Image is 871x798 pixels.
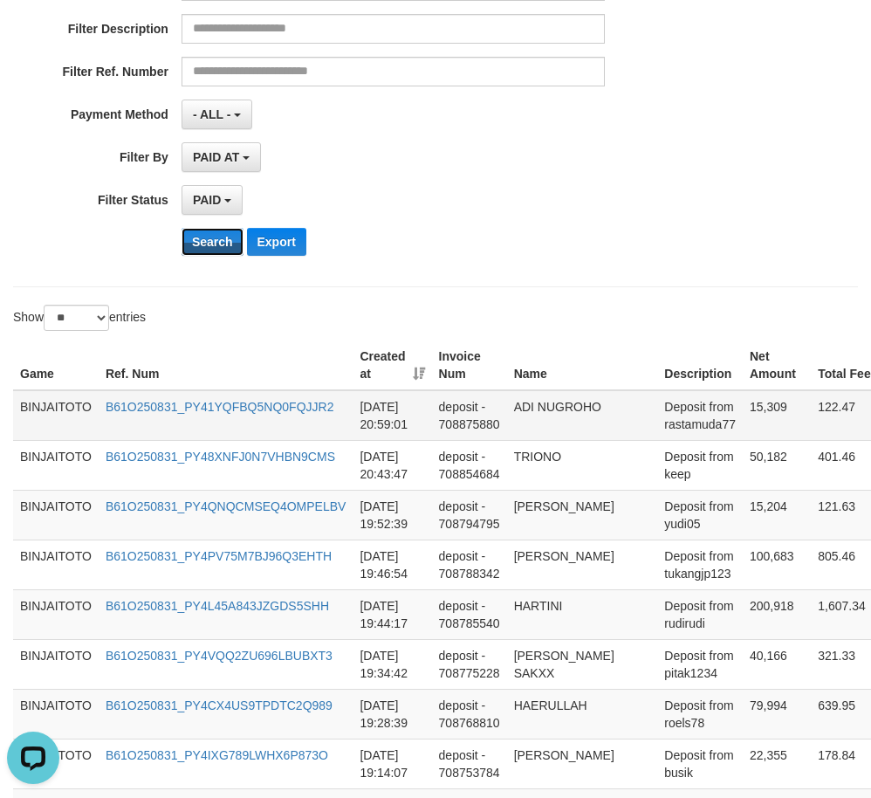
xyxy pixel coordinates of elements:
button: PAID AT [182,142,261,172]
td: TRIONO [507,440,658,490]
td: 40,166 [743,639,811,689]
td: BINJAITOTO [13,390,99,441]
td: deposit - 708753784 [432,739,507,788]
td: 22,355 [743,739,811,788]
td: [DATE] 19:46:54 [353,540,431,589]
td: BINJAITOTO [13,689,99,739]
a: B61O250831_PY4QNQCMSEQ4OMPELBV [106,499,346,513]
span: PAID [193,193,221,207]
td: Deposit from yudi05 [657,490,743,540]
td: ADI NUGROHO [507,390,658,441]
td: deposit - 708854684 [432,440,507,490]
a: B61O250831_PY4CX4US9TPDTC2Q989 [106,698,333,712]
td: 79,994 [743,689,811,739]
td: BINJAITOTO [13,440,99,490]
a: B61O250831_PY4L45A843JZGDS5SHH [106,599,329,613]
td: 15,204 [743,490,811,540]
th: Ref. Num [99,341,353,390]
td: [PERSON_NAME] [507,739,658,788]
th: Description [657,341,743,390]
td: deposit - 708788342 [432,540,507,589]
td: BINJAITOTO [13,639,99,689]
td: [DATE] 19:44:17 [353,589,431,639]
button: Search [182,228,243,256]
td: Deposit from roels78 [657,689,743,739]
td: Deposit from pitak1234 [657,639,743,689]
td: [DATE] 19:34:42 [353,639,431,689]
th: Name [507,341,658,390]
td: HAERULLAH [507,689,658,739]
td: BINJAITOTO [13,490,99,540]
td: [DATE] 19:52:39 [353,490,431,540]
td: 100,683 [743,540,811,589]
td: Deposit from tukangjp123 [657,540,743,589]
td: BINJAITOTO [13,589,99,639]
th: Created at: activate to sort column ascending [353,341,431,390]
td: 50,182 [743,440,811,490]
td: Deposit from keep [657,440,743,490]
td: deposit - 708768810 [432,689,507,739]
td: HARTINI [507,589,658,639]
td: [PERSON_NAME] [507,490,658,540]
td: [PERSON_NAME] SAKXX [507,639,658,689]
td: BINJAITOTO [13,540,99,589]
td: [DATE] 20:43:47 [353,440,431,490]
th: Invoice Num [432,341,507,390]
td: Deposit from rastamuda77 [657,390,743,441]
a: B61O250831_PY4PV75M7BJ96Q3EHTH [106,549,332,563]
td: [DATE] 19:28:39 [353,689,431,739]
td: 15,309 [743,390,811,441]
td: Deposit from busik [657,739,743,788]
a: B61O250831_PY4IXG789LWHX6P873O [106,748,328,762]
td: deposit - 708785540 [432,589,507,639]
a: B61O250831_PY41YQFBQ5NQ0FQJJR2 [106,400,333,414]
span: - ALL - [193,107,231,121]
button: Export [247,228,306,256]
td: 200,918 [743,589,811,639]
label: Show entries [13,305,146,331]
select: Showentries [44,305,109,331]
td: [PERSON_NAME] [507,540,658,589]
td: [DATE] 20:59:01 [353,390,431,441]
th: Game [13,341,99,390]
a: B61O250831_PY4VQQ2ZU696LBUBXT3 [106,649,333,663]
td: deposit - 708794795 [432,490,507,540]
td: [DATE] 19:14:07 [353,739,431,788]
td: deposit - 708775228 [432,639,507,689]
td: deposit - 708875880 [432,390,507,441]
button: Open LiveChat chat widget [7,7,59,59]
button: - ALL - [182,100,252,129]
span: PAID AT [193,150,239,164]
button: PAID [182,185,243,215]
th: Net Amount [743,341,811,390]
td: Deposit from rudirudi [657,589,743,639]
a: B61O250831_PY48XNFJ0N7VHBN9CMS [106,450,335,464]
